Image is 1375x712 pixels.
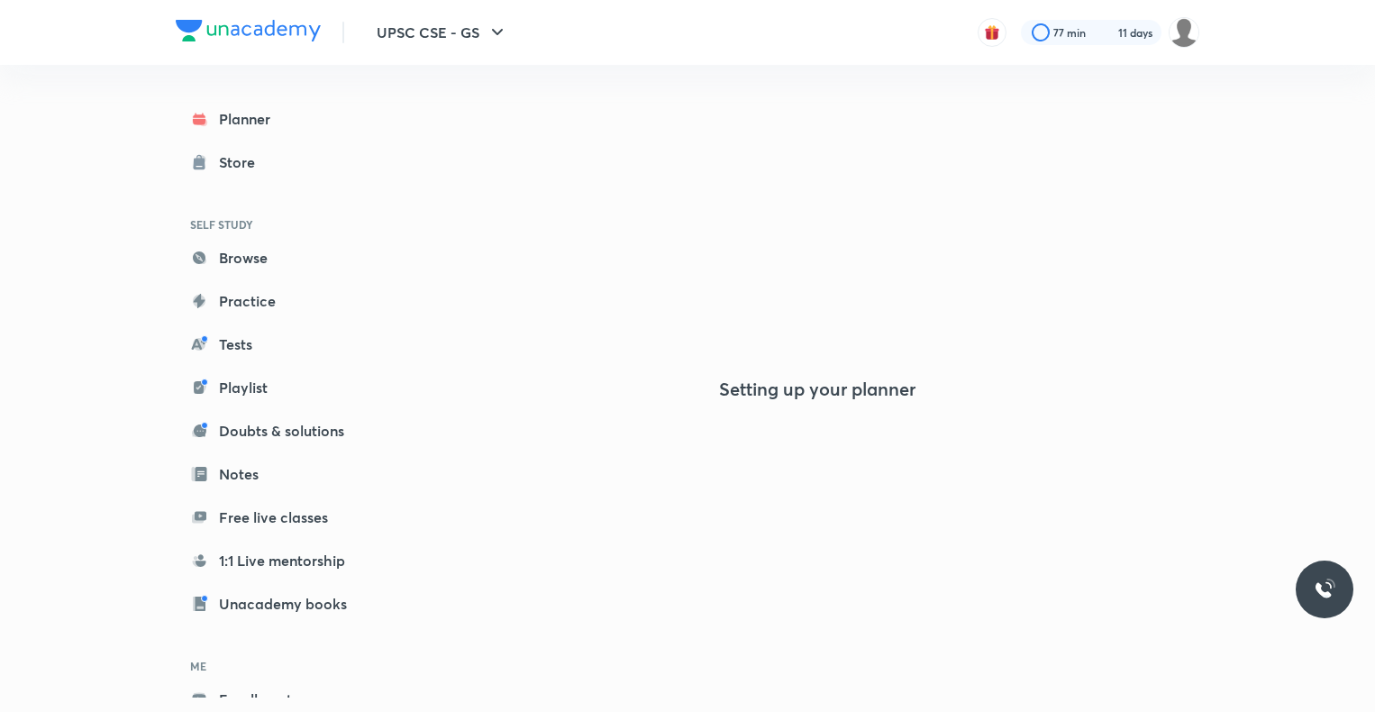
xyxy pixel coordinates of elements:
a: Free live classes [176,499,385,535]
div: Store [219,151,266,173]
a: Notes [176,456,385,492]
a: Store [176,144,385,180]
a: 1:1 Live mentorship [176,543,385,579]
a: Tests [176,326,385,362]
a: Playlist [176,370,385,406]
a: Unacademy books [176,586,385,622]
button: avatar [978,18,1006,47]
a: Practice [176,283,385,319]
a: Company Logo [176,20,321,46]
img: avatar [984,24,1000,41]
a: Doubts & solutions [176,413,385,449]
h4: Setting up your planner [719,379,915,400]
img: ttu [1314,579,1335,600]
a: Browse [176,240,385,276]
img: Harshal Vilhekar [1169,17,1199,48]
h6: SELF STUDY [176,209,385,240]
a: Planner [176,101,385,137]
img: Company Logo [176,20,321,41]
h6: ME [176,651,385,681]
img: streak [1097,23,1115,41]
button: UPSC CSE - GS [366,14,519,50]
